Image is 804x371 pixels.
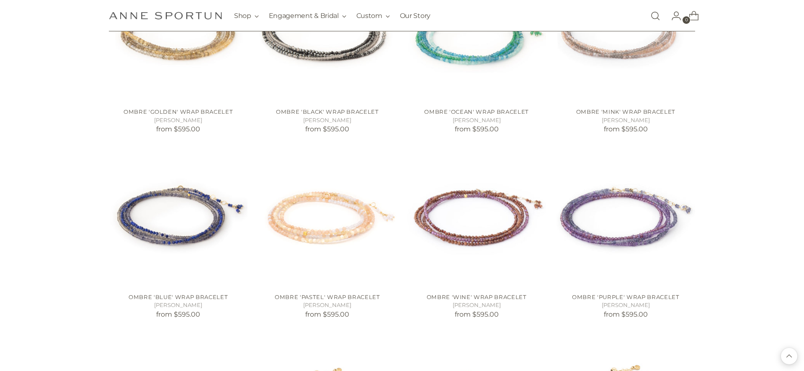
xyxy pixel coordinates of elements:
h5: [PERSON_NAME] [258,301,397,310]
p: from $595.00 [407,310,546,320]
a: Ombre 'Mink' Wrap Bracelet [576,108,675,115]
p: from $595.00 [557,310,695,320]
p: from $595.00 [407,124,546,134]
a: Ombre 'Blue' Wrap Bracelet [129,294,228,300]
img: Ombre Wrap Bracelet - Anne Sportun Fine Jewellery [109,148,247,286]
button: Back to top [781,348,797,364]
a: Ombre 'Pastel' Wrap Bracelet [258,148,397,286]
a: Open cart modal [682,8,699,24]
a: Anne Sportun Fine Jewellery [109,12,222,20]
a: Ombre 'Ocean' Wrap Bracelet [424,108,529,115]
h5: [PERSON_NAME] [407,301,546,310]
p: from $595.00 [109,124,247,134]
p: from $595.00 [258,310,397,320]
a: Ombre 'Purple' Wrap Bracelet [572,294,679,300]
span: 0 [683,16,690,24]
p: from $595.00 [109,310,247,320]
img: Ombre Wrap Bracelet - Anne Sportun Fine Jewellery [407,148,546,286]
h5: [PERSON_NAME] [109,116,247,125]
p: from $595.00 [258,124,397,134]
a: Ombre 'Pastel' Wrap Bracelet [275,294,380,300]
h5: [PERSON_NAME] [407,116,546,125]
a: Ombre 'Golden' Wrap Bracelet [124,108,233,115]
button: Engagement & Bridal [269,7,346,25]
a: Ombre 'Wine' Wrap Bracelet [407,148,546,286]
a: Our Story [400,7,430,25]
h5: [PERSON_NAME] [258,116,397,125]
h5: [PERSON_NAME] [557,301,695,310]
h5: [PERSON_NAME] [109,301,247,310]
p: from $595.00 [557,124,695,134]
a: Go to the account page [665,8,681,24]
a: Open search modal [647,8,664,24]
h5: [PERSON_NAME] [557,116,695,125]
img: Ombre Wrap Bracelet - Anne Sportun Fine Jewellery [557,148,695,286]
a: Ombre 'Wine' Wrap Bracelet [427,294,527,300]
button: Shop [234,7,259,25]
button: Custom [356,7,390,25]
a: Ombre 'Black' Wrap Bracelet [276,108,379,115]
a: Ombre 'Purple' Wrap Bracelet [557,148,695,286]
a: Ombre 'Blue' Wrap Bracelet [109,148,247,286]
